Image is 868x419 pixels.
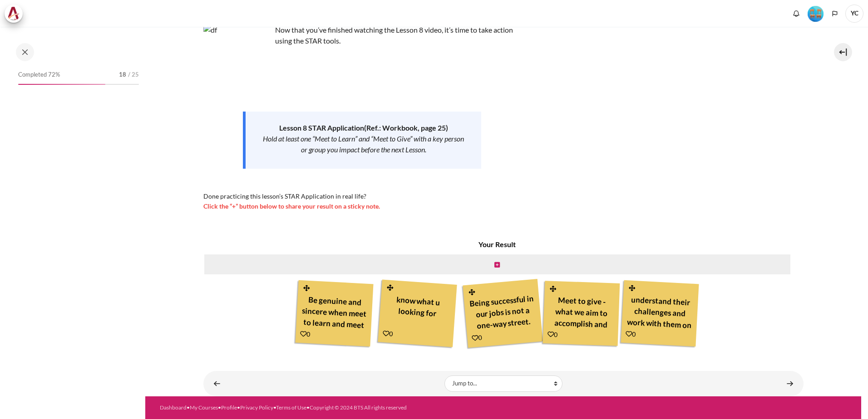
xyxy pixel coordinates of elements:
div: 0 [383,328,393,338]
img: Architeck [7,7,20,20]
i: Add a Like [383,330,390,337]
div: Level #4 [808,5,824,22]
div: understand their challenges and work with them on improving the prodcutivity [626,291,694,332]
button: Languages [828,7,842,20]
div: Being successful in our jobs is not a one-way street. [469,290,538,333]
div: Be genuine and sincere when meet to learn and meet to give. It is a 2-way traffic. [301,291,368,332]
span: Done practicing this lesson’s STAR Application in real life? [203,192,366,200]
strong: Lesson 8 STAR Application [279,123,364,132]
div: know what u looking for [384,291,452,333]
img: df [203,24,271,93]
strong: (Ref.: Workbook, page 25) [364,123,448,132]
i: Drag and drop this note [468,289,476,296]
div: • • • • • [160,404,542,412]
a: My Courses [190,404,218,411]
i: Add a Like [300,331,307,337]
span: Completed 72% [18,70,60,79]
img: Level #4 [808,6,824,22]
div: 0 [300,329,311,339]
i: Add a Like [547,331,554,337]
div: Hold at least one “Meet to Learn” and “Meet to Give” with a key person or group you impact before... [262,133,465,155]
span: YC [845,5,863,23]
a: Level #4 [804,5,827,22]
i: Add a Like [626,331,632,337]
a: Copyright © 2024 BTS All rights reserved [310,404,407,411]
span: / 25 [128,70,139,79]
div: 0 [547,329,558,339]
i: Add a Like [472,335,478,341]
span: 18 [119,70,126,79]
i: Drag and drop this note [386,284,395,291]
a: Profile [221,404,237,411]
i: Drag and drop this note [628,285,636,292]
a: Dashboard [160,404,187,411]
div: Meet to give - what we aim to accomplish and how we can support others [548,292,615,331]
a: Privacy Policy [240,404,273,411]
a: Lesson 9 Videos (13 min.) ► [781,375,799,392]
a: Architeck Architeck [5,5,27,23]
a: Terms of Use [276,404,306,411]
div: 0 [626,329,636,339]
h4: Your Result [203,239,792,250]
div: 72% [18,84,105,85]
div: 0 [472,332,483,343]
i: Drag and drop this note [303,285,311,292]
i: Drag and drop this note [549,286,557,292]
i: Create new note in this column [494,262,500,268]
span: Click the “+” button below to share your result on a sticky note. [203,202,380,210]
a: ◄ Check-Up Quiz 4 [208,375,226,392]
div: Show notification window with no new notifications [789,7,803,20]
a: User menu [845,5,863,23]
